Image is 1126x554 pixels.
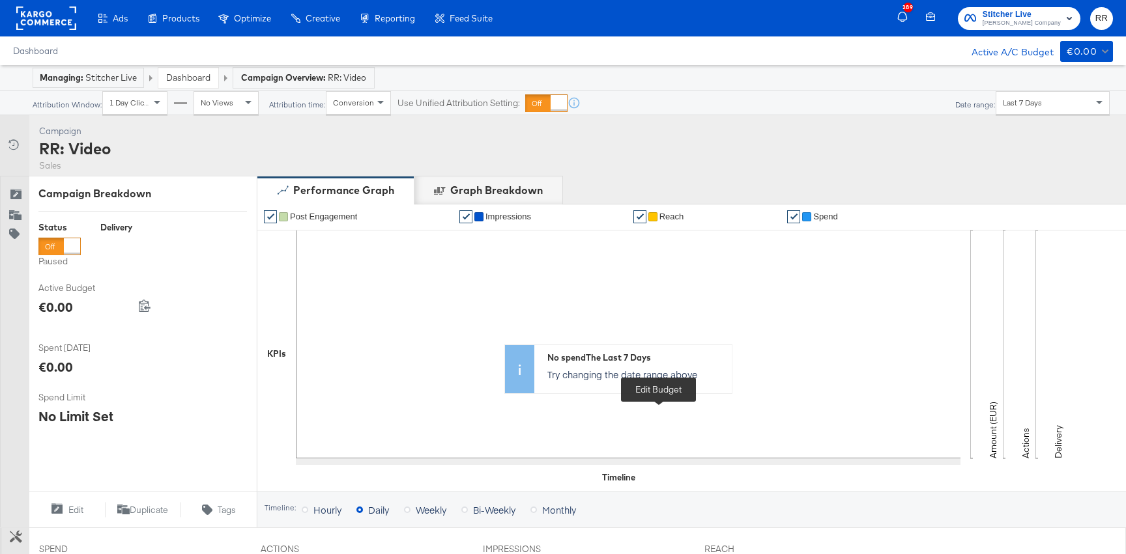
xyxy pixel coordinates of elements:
[983,8,1061,21] span: Stitcher Live
[459,210,472,223] a: ✔
[983,18,1061,29] span: [PERSON_NAME] Company
[105,502,181,518] button: Duplicate
[166,72,210,83] a: Dashboard
[293,183,394,198] div: Performance Graph
[547,368,725,381] p: Try changing the date range above
[264,503,296,512] div: Timeline:
[39,137,111,159] div: RR: Video
[100,221,132,234] div: Delivery
[180,502,257,518] button: Tags
[633,210,646,223] a: ✔
[306,13,340,23] span: Creative
[40,72,137,84] div: Stitcher Live
[450,183,543,198] div: Graph Breakdown
[13,46,58,56] a: Dashboard
[264,210,277,223] a: ✔
[29,502,105,518] button: Edit
[485,212,531,221] span: Impressions
[130,504,168,516] span: Duplicate
[813,212,838,221] span: Spend
[1090,7,1113,30] button: RR
[328,72,366,84] span: RR: Video
[416,503,446,516] span: Weekly
[38,407,113,426] div: No Limit Set
[1095,11,1108,26] span: RR
[1003,98,1042,107] span: Last 7 Days
[39,159,111,172] div: Sales
[958,7,1080,30] button: Stitcher Live[PERSON_NAME] Company
[113,13,128,23] span: Ads
[333,98,374,107] span: Conversion
[290,212,357,221] span: Post Engagement
[903,3,913,12] div: 289
[32,100,102,109] div: Attribution Window:
[38,221,81,234] div: Status
[38,186,247,201] div: Campaign Breakdown
[450,13,493,23] span: Feed Suite
[547,352,725,364] div: No spend The Last 7 Days
[787,210,800,223] a: ✔
[218,504,236,516] span: Tags
[38,357,73,376] div: €0.00
[1067,44,1097,60] div: €0.00
[39,125,111,137] div: Campaign
[109,98,152,107] span: 1 Day Clicks
[375,13,415,23] span: Reporting
[68,504,83,516] span: Edit
[958,41,1054,61] div: Active A/C Budget
[659,212,684,221] span: Reach
[313,503,341,516] span: Hourly
[38,282,136,294] span: Active Budget
[895,6,917,31] button: 289
[955,100,996,109] div: Date range:
[1060,41,1113,62] button: €0.00
[162,13,199,23] span: Products
[542,503,576,516] span: Monthly
[38,342,136,354] span: Spent [DATE]
[368,503,389,516] span: Daily
[397,97,520,109] label: Use Unified Attribution Setting:
[40,72,83,83] strong: Managing:
[234,13,271,23] span: Optimize
[38,255,81,268] label: Paused
[473,503,515,516] span: Bi-Weekly
[201,98,233,107] span: No Views
[38,391,136,404] span: Spend Limit
[38,298,73,316] div: €0.00
[268,100,326,109] div: Attribution time:
[241,72,326,83] strong: Campaign Overview:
